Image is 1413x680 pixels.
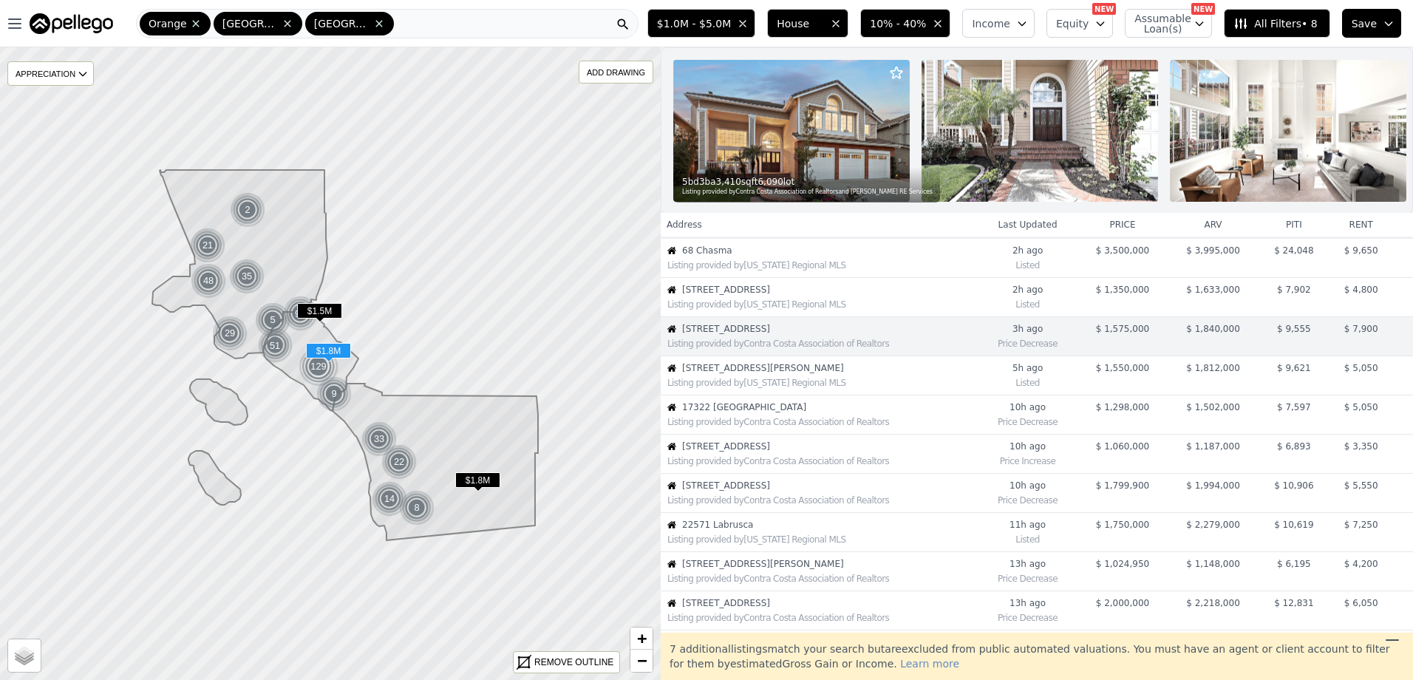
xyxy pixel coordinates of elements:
[255,302,291,338] img: g1.png
[767,9,848,38] button: House
[1186,480,1240,491] span: $ 1,994,000
[637,651,647,670] span: −
[984,374,1071,389] div: Listed
[1277,441,1311,452] span: $ 6,893
[299,347,339,387] img: g3.png
[984,531,1071,545] div: Listed
[230,192,265,228] div: 2
[1344,441,1378,452] span: $ 3,350
[667,573,977,585] div: Listing provided by Contra Costa Association of Realtors
[667,520,676,529] img: House
[667,599,676,608] img: House
[661,47,1413,214] a: Property Photo 15bd3ba3,410sqft6,090lotListing provided byContra Costa Association of Realtorsand...
[1277,559,1311,569] span: $ 6,195
[1125,9,1212,38] button: Assumable Loan(s)
[1186,559,1240,569] span: $ 1,148,000
[381,444,418,480] img: g1.png
[1096,598,1150,608] span: $ 2,000,000
[1186,285,1240,295] span: $ 1,633,000
[399,490,435,526] div: 8
[667,403,676,412] img: House
[361,421,398,457] img: g1.png
[682,176,933,188] div: 5 bd 3 ba sqft lot
[1277,285,1311,295] span: $ 7,902
[682,323,977,335] span: [STREET_ADDRESS]
[667,481,676,490] img: House
[757,176,783,188] span: 6,090
[978,213,1077,237] th: Last Updated
[630,650,653,672] a: Zoom out
[1170,60,1406,202] img: Property Photo 3
[984,441,1071,452] time: 2025-08-13 08:55
[229,259,265,294] div: 35
[667,442,676,451] img: House
[314,16,370,31] span: [GEOGRAPHIC_DATA]
[316,376,353,412] img: g1.png
[870,16,926,31] span: 10% - 40%
[372,481,408,517] img: g1.png
[1259,213,1329,237] th: piti
[667,324,676,333] img: House
[1344,402,1378,412] span: $ 5,050
[984,609,1071,624] div: Price Decrease
[1352,16,1377,31] span: Save
[682,558,977,570] span: [STREET_ADDRESS][PERSON_NAME]
[1096,520,1150,530] span: $ 1,750,000
[8,639,41,672] a: Layers
[1277,402,1311,412] span: $ 7,597
[1186,441,1240,452] span: $ 1,187,000
[682,188,933,197] div: Listing provided by Contra Costa Association of Realtors and [PERSON_NAME] RE Services
[637,629,647,647] span: +
[682,441,977,452] span: [STREET_ADDRESS]
[255,302,290,338] div: 5
[661,213,978,237] th: Address
[1096,245,1150,256] span: $ 3,500,000
[1344,285,1378,295] span: $ 4,800
[282,295,319,333] div: 92
[579,61,653,83] div: ADD DRAWING
[972,16,1010,31] span: Income
[299,347,338,387] div: 129
[1134,13,1182,34] span: Assumable Loan(s)
[984,570,1071,585] div: Price Decrease
[962,9,1035,38] button: Income
[1056,16,1089,31] span: Equity
[212,316,248,351] div: 29
[1096,363,1150,373] span: $ 1,550,000
[1277,363,1311,373] span: $ 9,621
[1186,520,1240,530] span: $ 2,279,000
[1186,598,1240,608] span: $ 2,218,000
[191,263,227,299] img: g1.png
[1168,213,1259,237] th: arv
[1233,16,1317,31] span: All Filters • 8
[984,323,1071,335] time: 2025-08-13 15:37
[984,597,1071,609] time: 2025-08-13 06:08
[7,61,94,86] div: APPRECIATION
[667,560,676,568] img: House
[455,472,500,494] div: $1.8M
[297,303,342,324] div: $1.5M
[1096,402,1150,412] span: $ 1,298,000
[282,295,320,333] img: g2.png
[1096,480,1150,491] span: $ 1,799,900
[1077,213,1168,237] th: price
[661,633,1413,680] div: 7 additional listing s match your search but are excluded from public automated valuations. You m...
[191,263,226,299] div: 48
[1046,9,1113,38] button: Equity
[1344,559,1378,569] span: $ 4,200
[984,401,1071,413] time: 2025-08-13 09:28
[667,534,977,545] div: Listing provided by [US_STATE] Regional MLS
[1186,363,1240,373] span: $ 1,812,000
[1191,3,1215,15] div: NEW
[190,228,225,263] div: 21
[630,628,653,650] a: Zoom in
[647,9,755,38] button: $1.0M - $5.0M
[667,364,676,373] img: House
[399,490,435,526] img: g1.png
[190,228,226,263] img: g1.png
[361,421,397,457] div: 33
[716,176,741,188] span: 3,410
[667,338,977,350] div: Listing provided by Contra Costa Association of Realtors
[1096,324,1150,334] span: $ 1,575,000
[316,376,352,412] div: 9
